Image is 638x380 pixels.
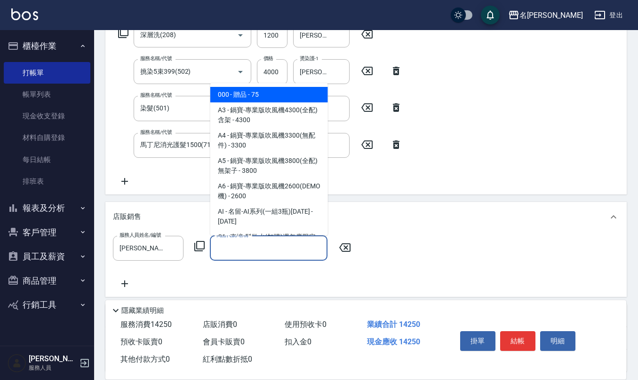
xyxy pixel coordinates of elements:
[460,331,495,351] button: 掛單
[367,337,420,346] span: 現金應收 14250
[29,354,77,364] h5: [PERSON_NAME]
[11,8,38,20] img: Logo
[285,337,311,346] span: 扣入金 0
[4,84,90,105] a: 帳單列表
[4,171,90,192] a: 排班表
[120,232,161,239] label: 服務人員姓名/編號
[519,9,583,21] div: 名[PERSON_NAME]
[4,220,90,245] button: 客戶管理
[29,364,77,372] p: 服務人員
[216,232,248,239] label: 商品代號/名稱
[203,355,252,364] span: 紅利點數折抵 0
[210,153,328,178] span: A5 - 鍋寶-專業版吹風機3800(全配)無架子 - 3800
[210,204,328,229] span: AI - 名留-AI系列(一組3瓶)[DATE] - [DATE]
[300,55,319,62] label: 燙染護-1
[4,105,90,127] a: 現金收支登錄
[140,55,172,62] label: 服務名稱/代號
[140,92,172,99] label: 服務名稱/代號
[105,202,627,232] div: 店販銷售
[4,269,90,293] button: 商品管理
[121,306,164,316] p: 隱藏業績明細
[210,87,328,102] span: 000 - 贈品 - 75
[8,354,26,372] img: Person
[210,102,328,128] span: A3 - 鍋寶-專業版吹風機4300(全配)含架 - 4300
[540,331,575,351] button: 明細
[113,212,141,222] p: 店販銷售
[120,355,170,364] span: 其他付款方式 0
[233,28,248,43] button: Open
[210,229,328,255] span: C1 - 東憶-髮妝水(加購)週年慶限定 - 200
[4,62,90,84] a: 打帳單
[4,196,90,220] button: 報表及分析
[120,320,172,329] span: 服務消費 14250
[285,320,327,329] span: 使用預收卡 0
[481,6,500,24] button: save
[263,55,273,62] label: 價格
[367,320,420,329] span: 業績合計 14250
[210,178,328,204] span: A6 - 鍋寶-專業版吹風機2600(DEMO機) - 2600
[590,7,627,24] button: 登出
[140,129,172,136] label: 服務名稱/代號
[4,149,90,171] a: 每日結帳
[203,320,237,329] span: 店販消費 0
[4,34,90,58] button: 櫃檯作業
[504,6,587,25] button: 名[PERSON_NAME]
[120,337,162,346] span: 預收卡販賣 0
[500,331,535,351] button: 結帳
[4,293,90,317] button: 行銷工具
[4,127,90,148] a: 材料自購登錄
[4,244,90,269] button: 員工及薪資
[210,128,328,153] span: A4 - 鍋寶-專業版吹風機3300(無配件) - 3300
[233,64,248,79] button: Open
[203,337,245,346] span: 會員卡販賣 0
